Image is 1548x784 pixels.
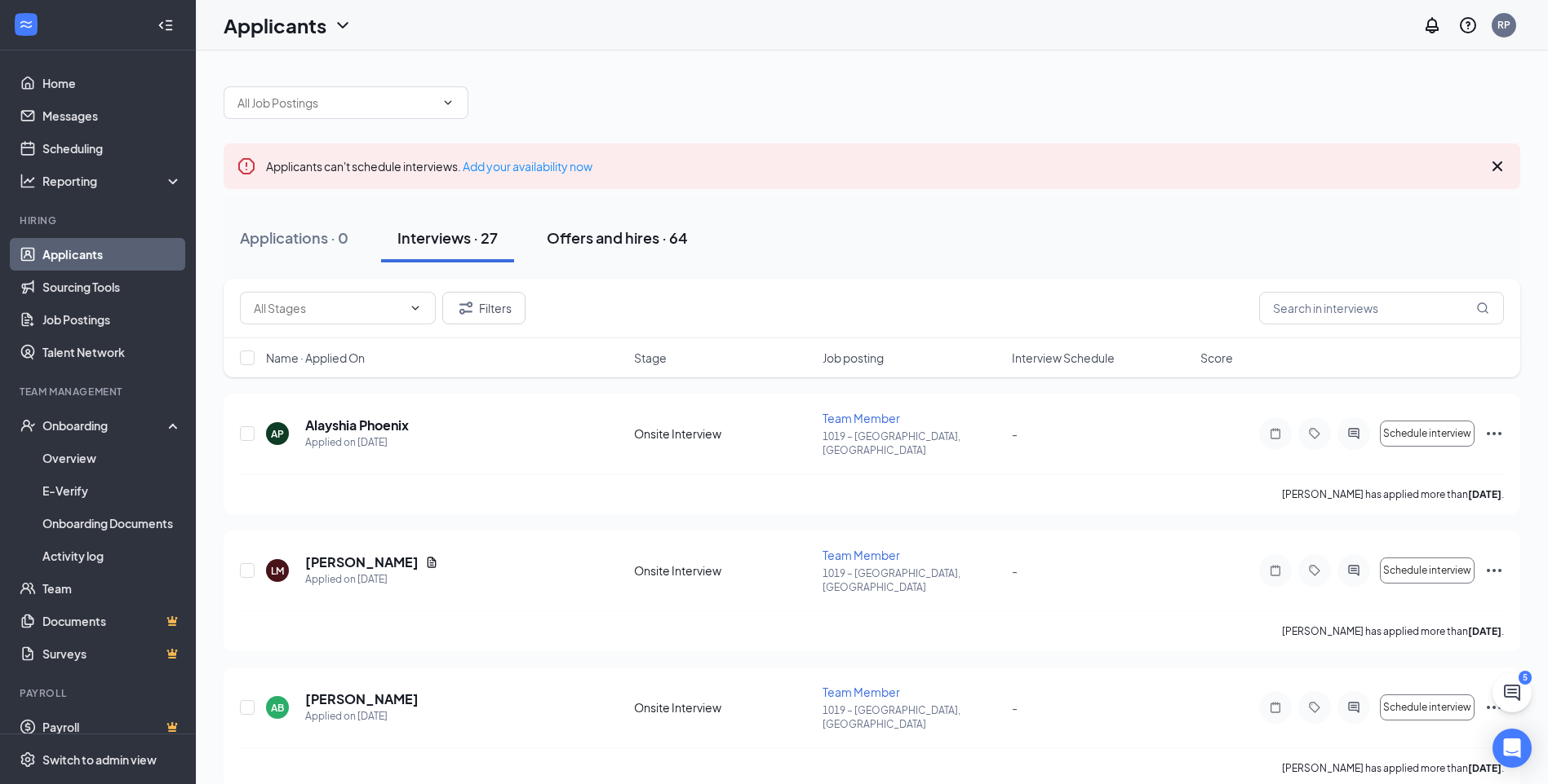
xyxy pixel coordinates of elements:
h5: [PERSON_NAME] [305,553,419,571]
svg: ChatActive [1502,683,1522,703]
b: [DATE] [1468,625,1501,637]
span: Schedule interview [1383,565,1471,576]
div: Applied on [DATE] [305,434,409,451]
svg: Note [1266,701,1285,714]
a: Add your availability now [463,159,592,174]
svg: Collapse [157,17,174,33]
div: LM [271,564,284,578]
div: Reporting [42,173,183,189]
div: Hiring [20,214,179,227]
svg: Cross [1488,156,1507,176]
svg: Tag [1305,427,1324,440]
div: Applications · 0 [240,227,348,248]
svg: Error [237,156,256,176]
a: E-Verify [42,474,182,507]
p: 1019 – [GEOGRAPHIC_DATA], [GEOGRAPHIC_DATA] [823,566,1001,594]
div: AP [271,427,284,441]
svg: Tag [1305,701,1324,714]
svg: ChevronDown [409,302,422,315]
span: Name · Applied On [266,350,365,366]
div: Applied on [DATE] [305,571,438,588]
div: Team Management [20,385,179,399]
span: - [1012,563,1018,578]
span: - [1012,426,1018,441]
span: Team Member [823,685,900,699]
span: Job posting [823,350,884,366]
svg: Note [1266,564,1285,577]
svg: MagnifyingGlass [1476,302,1489,315]
b: [DATE] [1468,762,1501,774]
a: Onboarding Documents [42,507,182,540]
span: - [1012,700,1018,715]
a: Team [42,572,182,605]
span: Schedule interview [1383,428,1471,439]
span: Schedule interview [1383,702,1471,713]
p: [PERSON_NAME] has applied more than . [1282,761,1504,775]
p: [PERSON_NAME] has applied more than . [1282,624,1504,638]
svg: ActiveChat [1344,564,1364,577]
a: Job Postings [42,303,182,336]
p: 1019 – [GEOGRAPHIC_DATA], [GEOGRAPHIC_DATA] [823,703,1001,731]
b: [DATE] [1468,488,1501,500]
button: Schedule interview [1380,557,1475,584]
svg: ActiveChat [1344,427,1364,440]
a: Scheduling [42,132,182,165]
div: Onsite Interview [634,425,813,442]
svg: Ellipses [1484,424,1504,443]
span: Score [1200,350,1233,366]
svg: ChevronDown [333,15,353,35]
div: AB [271,701,284,715]
svg: WorkstreamLogo [18,16,34,33]
div: 5 [1519,671,1532,685]
svg: Filter [456,298,476,318]
div: RP [1497,18,1510,32]
div: Onsite Interview [634,699,813,716]
svg: Tag [1305,564,1324,577]
input: Search in interviews [1259,292,1504,324]
a: Talent Network [42,336,182,368]
svg: ChevronDown [441,96,455,109]
a: SurveysCrown [42,637,182,670]
div: Switch to admin view [42,751,157,768]
a: Home [42,67,182,99]
svg: QuestionInfo [1458,15,1478,35]
a: PayrollCrown [42,711,182,743]
input: All Stages [254,299,402,317]
h5: [PERSON_NAME] [305,690,419,708]
svg: Ellipses [1484,561,1504,580]
h1: Applicants [224,11,326,39]
a: Sourcing Tools [42,271,182,303]
a: Messages [42,99,182,132]
span: Interview Schedule [1012,350,1115,366]
a: Activity log [42,540,182,572]
div: Open Intercom Messenger [1493,729,1532,768]
svg: Settings [20,751,36,768]
div: Payroll [20,686,179,700]
a: Applicants [42,238,182,271]
div: Onsite Interview [634,562,813,579]
h5: Alayshia Phoenix [305,416,409,434]
div: Offers and hires · 64 [547,227,688,248]
div: Applied on [DATE] [305,708,419,725]
button: ChatActive [1493,673,1532,712]
svg: Document [425,556,438,569]
svg: UserCheck [20,417,36,434]
button: Schedule interview [1380,421,1475,447]
svg: Ellipses [1484,698,1504,717]
a: DocumentsCrown [42,605,182,637]
p: [PERSON_NAME] has applied more than . [1282,487,1504,501]
input: All Job Postings [237,94,435,112]
span: Team Member [823,411,900,425]
svg: Notifications [1422,15,1442,35]
svg: ActiveChat [1344,701,1364,714]
button: Filter Filters [442,292,526,324]
span: Stage [634,350,667,366]
button: Schedule interview [1380,694,1475,720]
svg: Note [1266,427,1285,440]
span: Team Member [823,548,900,562]
span: Applicants can't schedule interviews. [266,159,592,174]
p: 1019 – [GEOGRAPHIC_DATA], [GEOGRAPHIC_DATA] [823,429,1001,457]
div: Onboarding [42,417,168,434]
a: Overview [42,442,182,474]
div: Interviews · 27 [397,227,498,248]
